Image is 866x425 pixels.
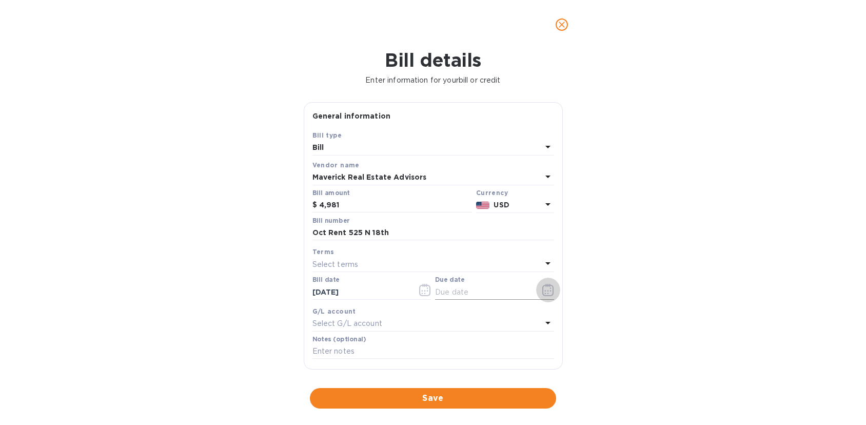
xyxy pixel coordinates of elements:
b: Terms [312,248,334,256]
input: $ Enter bill amount [319,198,472,213]
b: Vendor name [312,161,360,169]
h1: Bill details [8,49,858,71]
p: Select terms [312,259,359,270]
b: Bill [312,143,324,151]
label: Bill amount [312,190,349,196]
input: Select date [312,284,409,300]
b: G/L account [312,307,356,315]
label: Bill date [312,277,340,283]
b: Currency [476,189,508,197]
b: Maverick Real Estate Advisors [312,173,427,181]
label: Due date [435,277,464,283]
button: close [549,12,574,37]
span: Save [318,392,548,404]
button: Save [310,388,556,409]
p: Select G/L account [312,318,382,329]
input: Due date [435,284,532,300]
b: USD [494,201,509,209]
label: Bill number [312,218,349,224]
input: Enter notes [312,344,554,359]
div: $ [312,198,319,213]
b: General information [312,112,391,120]
b: Bill type [312,131,342,139]
img: USD [476,202,490,209]
p: Enter information for your bill or credit [8,75,858,86]
label: Notes (optional) [312,336,366,342]
input: Enter bill number [312,225,554,241]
